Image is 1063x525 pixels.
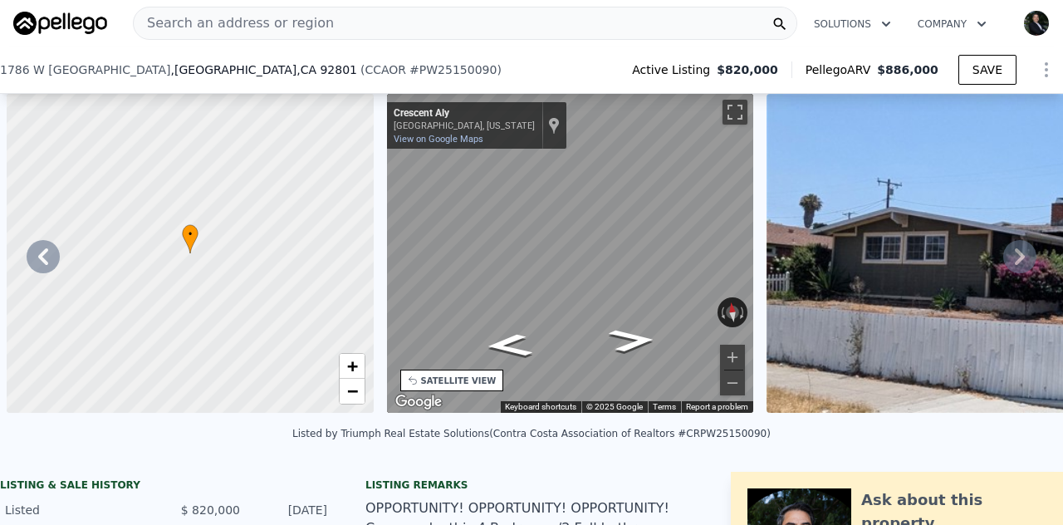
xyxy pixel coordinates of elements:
img: Pellego [13,12,107,35]
span: $886,000 [877,63,938,76]
div: SATELLITE VIEW [421,375,497,387]
button: Keyboard shortcuts [505,401,576,413]
span: # PW25150090 [409,63,497,76]
span: − [346,380,357,401]
a: View on Google Maps [394,134,483,145]
div: Street View [387,94,754,413]
div: Map [387,94,754,413]
a: Open this area in Google Maps (opens a new window) [391,391,446,413]
span: , CA 92801 [296,63,357,76]
button: Company [904,9,1000,39]
div: Crescent Aly [394,107,535,120]
span: $820,000 [717,61,778,78]
span: Pellego ARV [806,61,878,78]
span: CCAOR [365,63,406,76]
button: Zoom out [720,370,745,395]
span: , [GEOGRAPHIC_DATA] [171,61,357,78]
button: Rotate clockwise [739,297,748,327]
img: Google [391,391,446,413]
a: Show location on map [548,116,560,135]
path: Go East, Crescent Aly [589,323,676,357]
a: Zoom in [340,354,365,379]
button: Rotate counterclockwise [718,297,727,327]
div: [DATE] [253,502,327,518]
button: SAVE [958,55,1016,85]
a: Terms (opens in new tab) [653,402,676,411]
button: Show Options [1030,53,1063,86]
a: Zoom out [340,379,365,404]
span: Search an address or region [134,13,334,33]
img: avatar [1023,10,1050,37]
span: Active Listing [632,61,717,78]
div: Listing remarks [365,478,698,492]
div: • [182,224,198,253]
span: $ 820,000 [181,503,240,517]
button: Zoom in [720,345,745,370]
button: Solutions [801,9,904,39]
button: Reset the view [724,297,741,328]
div: Listed [5,502,153,518]
div: Listed by Triumph Real Estate Solutions (Contra Costa Association of Realtors #CRPW25150090) [292,428,771,439]
div: ( ) [360,61,502,78]
div: [GEOGRAPHIC_DATA], [US_STATE] [394,120,535,131]
path: Go West, Crescent Aly [465,328,552,362]
span: • [182,227,198,242]
a: Report a problem [686,402,748,411]
button: Toggle fullscreen view [723,100,747,125]
span: © 2025 Google [586,402,643,411]
span: + [346,356,357,376]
